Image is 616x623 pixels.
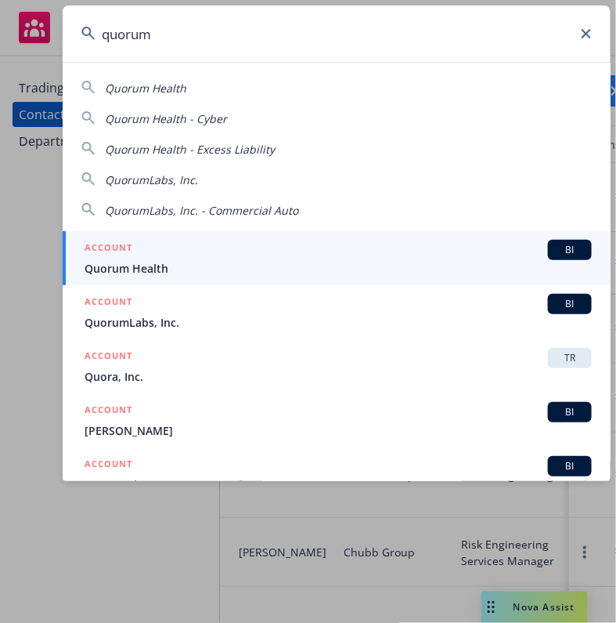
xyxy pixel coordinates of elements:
h5: ACCOUNT [85,240,132,259]
span: BI [554,297,585,311]
h5: ACCOUNT [85,456,132,475]
span: Quorum Health [85,260,592,277]
a: ACCOUNTBIQuorum Health [63,231,611,285]
span: Quorum Health - Excess Liability [105,142,275,157]
h5: ACCOUNT [85,348,132,367]
span: QuorumLabs, Inc. [105,172,198,187]
span: QuorumLabs, Inc. [85,314,592,331]
span: TR [554,351,585,365]
span: Quorum Health - Cyber [105,111,227,126]
span: Quorum Health [105,81,186,96]
a: ACCOUNTTRQuora, Inc. [63,339,611,393]
h5: ACCOUNT [85,294,132,313]
a: ACCOUNTBICorum, Chase [63,447,611,502]
span: QuorumLabs, Inc. - Commercial Auto [105,203,298,218]
span: Corum, Chase [85,476,592,493]
span: [PERSON_NAME] [85,422,592,439]
a: ACCOUNTBIQuorumLabs, Inc. [63,285,611,339]
input: Search... [63,5,611,62]
span: Quora, Inc. [85,368,592,385]
h5: ACCOUNT [85,402,132,421]
span: BI [554,243,585,257]
span: BI [554,459,585,473]
span: BI [554,405,585,419]
a: ACCOUNTBI[PERSON_NAME] [63,393,611,447]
